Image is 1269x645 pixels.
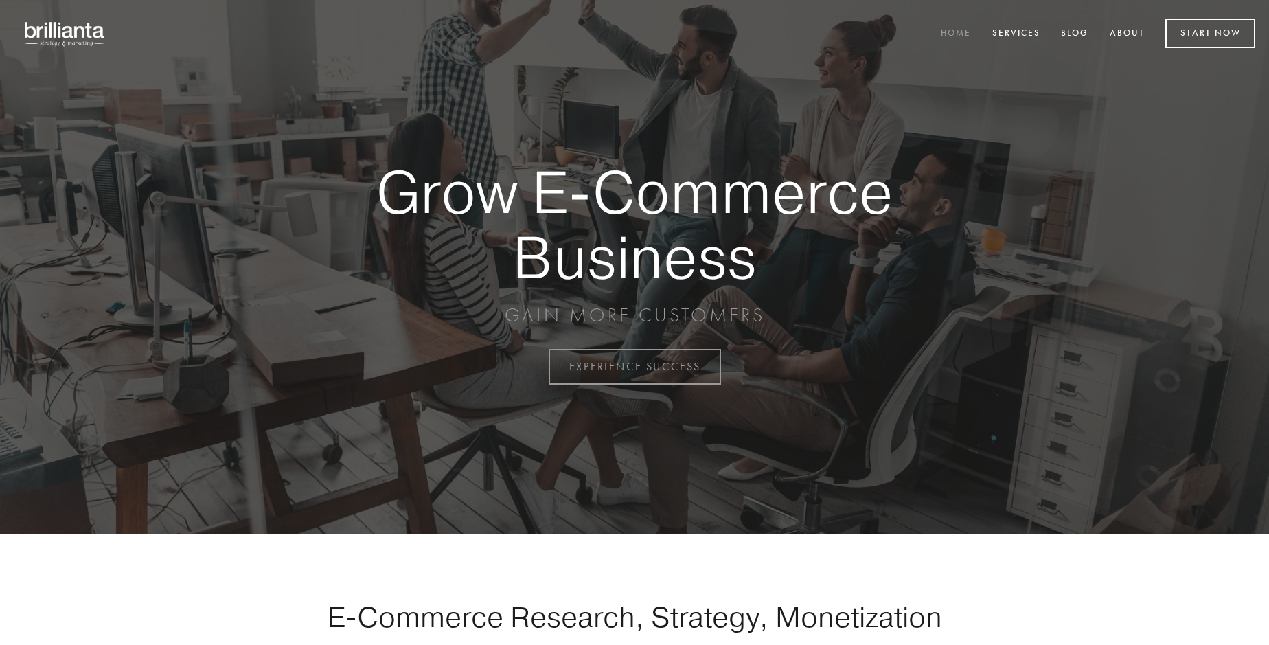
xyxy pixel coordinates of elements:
a: Start Now [1165,19,1255,48]
strong: Grow E-Commerce Business [328,159,941,289]
a: Blog [1052,23,1097,45]
img: brillianta - research, strategy, marketing [14,14,117,54]
a: About [1101,23,1154,45]
h1: E-Commerce Research, Strategy, Monetization [284,600,985,634]
p: GAIN MORE CUSTOMERS [328,303,941,328]
a: EXPERIENCE SUCCESS [549,349,721,385]
a: Home [932,23,980,45]
a: Services [983,23,1049,45]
